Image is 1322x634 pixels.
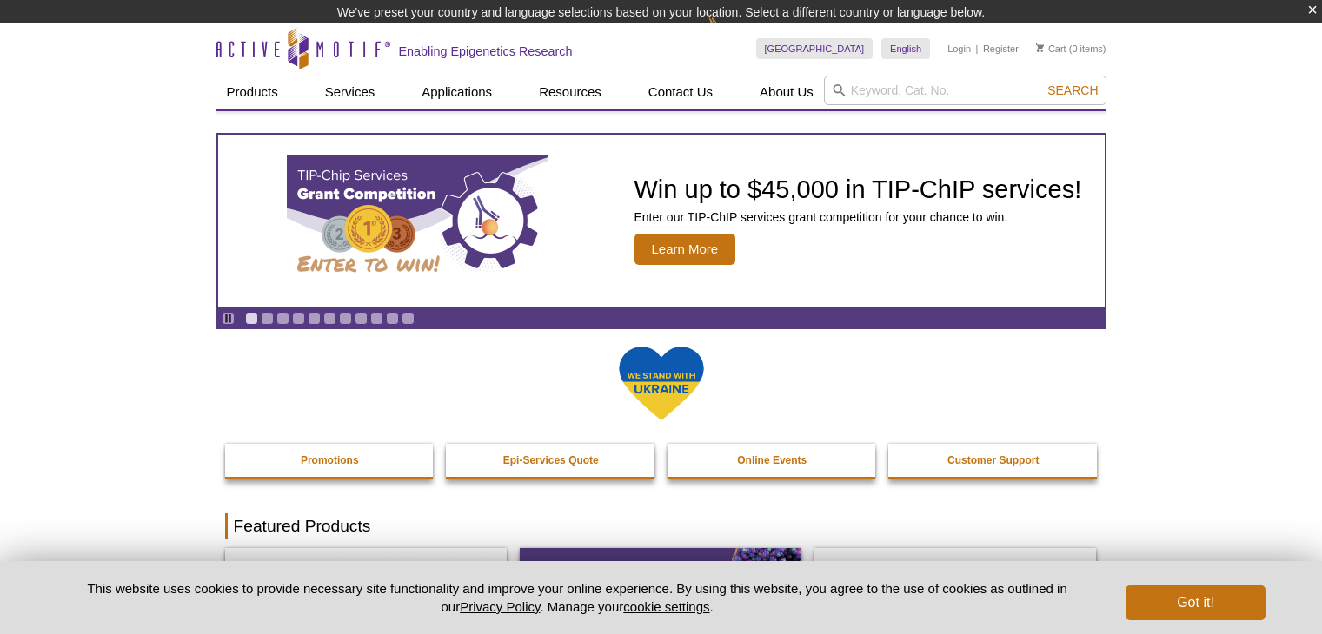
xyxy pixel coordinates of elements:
[339,312,352,325] a: Go to slide 7
[756,38,874,59] a: [GEOGRAPHIC_DATA]
[446,444,656,477] a: Epi-Services Quote
[503,454,599,466] strong: Epi-Services Quote
[634,176,1082,202] h2: Win up to $45,000 in TIP-ChIP services!
[308,312,321,325] a: Go to slide 5
[245,312,258,325] a: Go to slide 1
[1036,43,1066,55] a: Cart
[947,454,1039,466] strong: Customer Support
[749,76,824,109] a: About Us
[976,38,979,59] li: |
[881,38,930,59] a: English
[386,312,399,325] a: Go to slide 10
[218,135,1105,307] a: TIP-ChIP Services Grant Competition Win up to $45,000 in TIP-ChIP services! Enter our TIP-ChIP se...
[218,135,1105,307] article: TIP-ChIP Services Grant Competition
[1036,38,1106,59] li: (0 items)
[947,43,971,55] a: Login
[355,312,368,325] a: Go to slide 8
[301,454,359,466] strong: Promotions
[222,312,235,325] a: Toggle autoplay
[216,76,289,109] a: Products
[399,43,573,59] h2: Enabling Epigenetics Research
[888,444,1099,477] a: Customer Support
[460,599,540,614] a: Privacy Policy
[292,312,305,325] a: Go to slide 4
[1036,43,1044,52] img: Your Cart
[638,76,723,109] a: Contact Us
[668,444,878,477] a: Online Events
[634,234,736,265] span: Learn More
[402,312,415,325] a: Go to slide 11
[276,312,289,325] a: Go to slide 3
[618,345,705,422] img: We Stand With Ukraine
[983,43,1019,55] a: Register
[708,13,754,54] img: Change Here
[287,155,548,286] img: TIP-ChIP Services Grant Competition
[737,454,807,466] strong: Online Events
[623,599,709,614] button: cookie settings
[225,444,435,477] a: Promotions
[225,513,1098,539] h2: Featured Products
[634,209,1082,225] p: Enter our TIP-ChIP services grant competition for your chance to win.
[370,312,383,325] a: Go to slide 9
[1047,83,1098,97] span: Search
[1126,585,1265,620] button: Got it!
[261,312,274,325] a: Go to slide 2
[528,76,612,109] a: Resources
[411,76,502,109] a: Applications
[57,579,1098,616] p: This website uses cookies to provide necessary site functionality and improve your online experie...
[1042,83,1103,98] button: Search
[824,76,1106,105] input: Keyword, Cat. No.
[315,76,386,109] a: Services
[323,312,336,325] a: Go to slide 6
